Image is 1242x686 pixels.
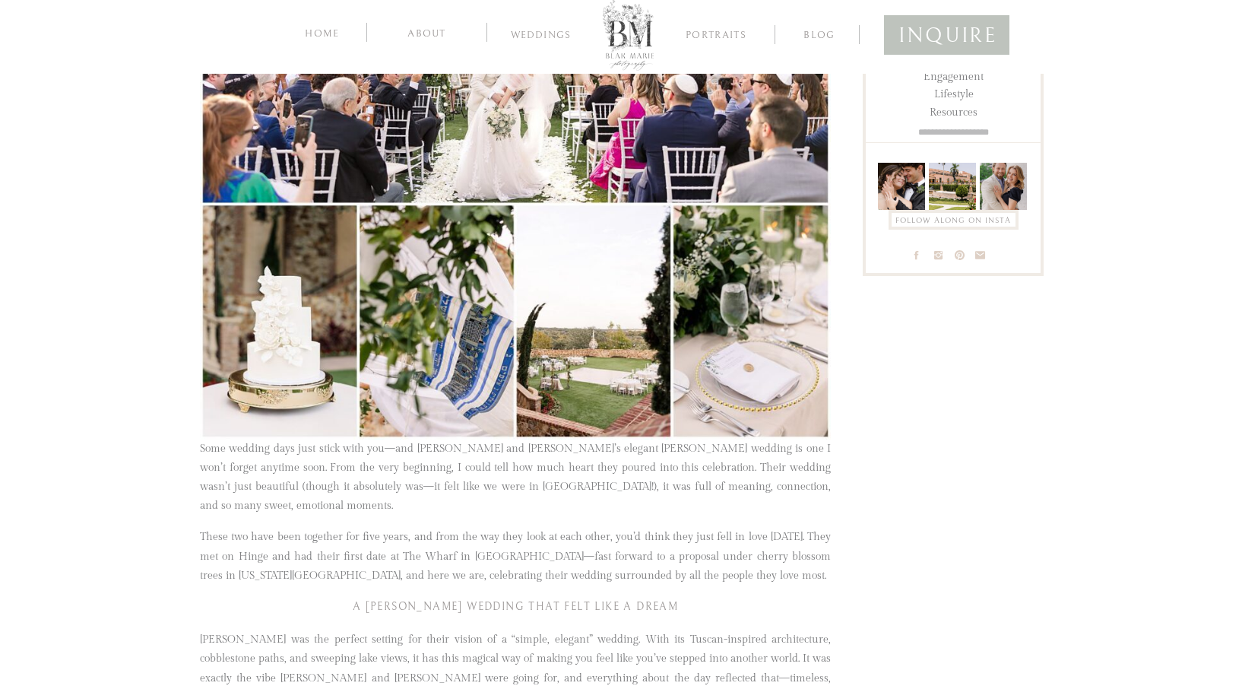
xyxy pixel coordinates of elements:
[391,25,463,40] a: about
[929,163,976,210] img: I’ve seen a lot of weddings. And if I’ve learned anything, it’s this: the most meaningful, joy-fi...
[892,48,1015,61] a: Wedding
[200,440,831,516] p: Some wedding days just stick with you—and [PERSON_NAME] and [PERSON_NAME]’s elegant [PERSON_NAME]...
[200,528,831,586] p: These two have been together for five years, and from the way they look at each other, you’d thin...
[892,103,1015,116] a: resources
[500,30,581,45] a: Weddings
[980,163,1027,210] img: For the couple who wants to feel fully present 💗 timeless portraits, joyful candids, and all the ...
[790,27,849,41] a: blog
[200,598,831,617] h3: A [PERSON_NAME] Wedding That Felt Like a Dream
[878,163,925,210] img: No two weddings should look the same because no two couples are the same. Maybe it’s a custom inv...
[898,17,995,47] a: inquire
[680,30,752,43] a: Portraits
[302,25,343,40] a: home
[892,68,1015,81] a: Engagement
[892,85,1015,98] a: lifestyle
[892,214,1015,227] a: follow along on insta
